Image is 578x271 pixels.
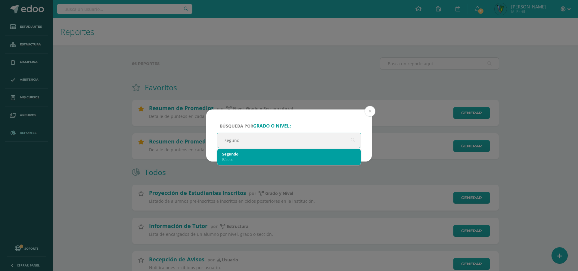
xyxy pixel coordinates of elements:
strong: grado o nivel: [253,123,291,129]
div: Básico [222,157,356,162]
button: Close (Esc) [365,106,375,117]
div: Segundo [222,151,356,157]
input: ej. Primero primaria, etc. [217,133,361,148]
span: Búsqueda por [220,123,291,129]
